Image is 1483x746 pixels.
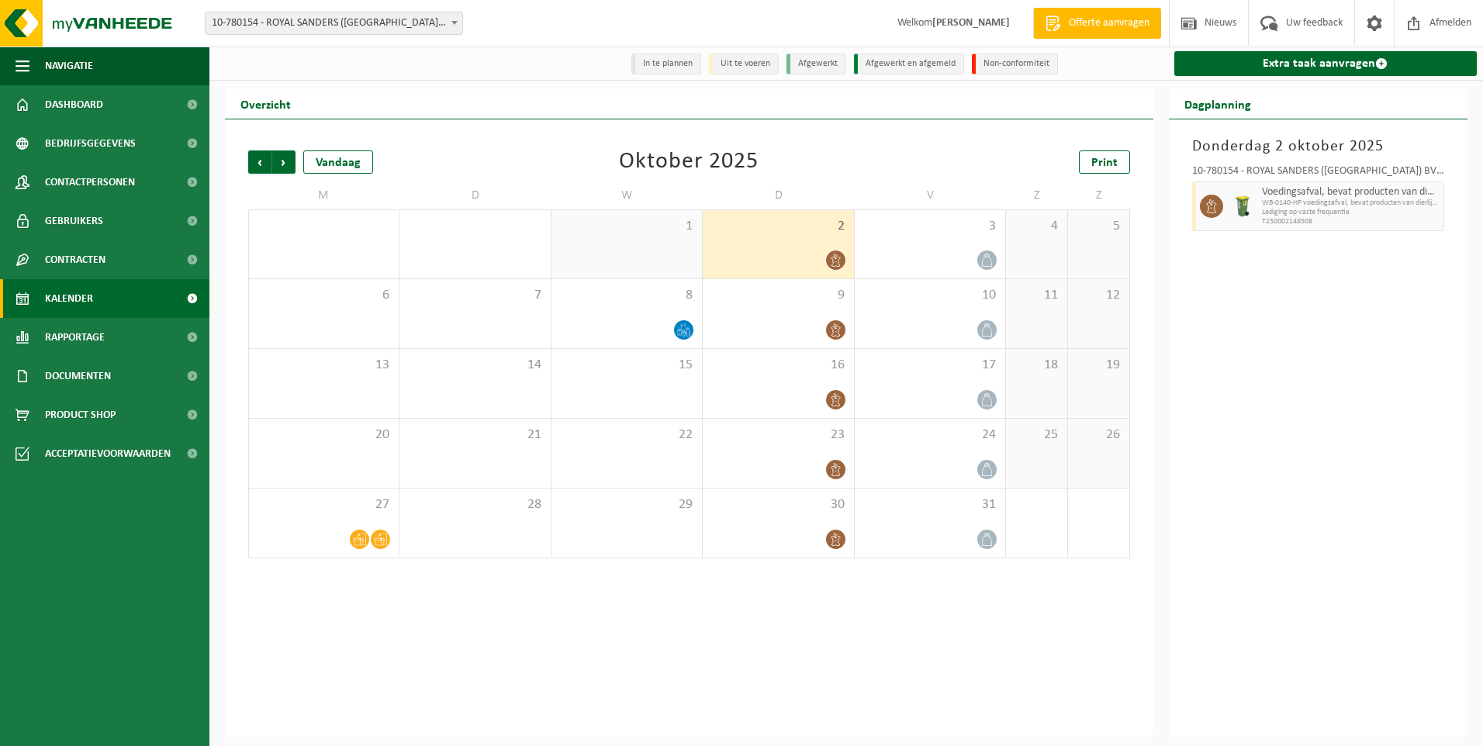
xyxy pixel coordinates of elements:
strong: [PERSON_NAME] [932,17,1010,29]
span: Acceptatievoorwaarden [45,434,171,473]
span: Offerte aanvragen [1065,16,1153,31]
span: 12 [1076,287,1122,304]
img: WB-0140-HPE-GN-50 [1231,195,1254,218]
span: 17 [862,357,997,374]
span: 30 [710,496,845,513]
h2: Dagplanning [1169,88,1267,119]
span: Documenten [45,357,111,395]
span: Rapportage [45,318,105,357]
span: 10-780154 - ROYAL SANDERS (BELGIUM) BV - IEPER [205,12,463,35]
span: Contactpersonen [45,163,135,202]
span: Lediging op vaste frequentie [1262,208,1440,217]
span: 3 [862,218,997,235]
span: 23 [710,427,845,444]
span: 2 [710,218,845,235]
span: 25 [1014,427,1060,444]
span: Kalender [45,279,93,318]
span: 18 [1014,357,1060,374]
span: Bedrijfsgegevens [45,124,136,163]
span: 21 [407,427,542,444]
span: 4 [1014,218,1060,235]
span: 27 [257,496,391,513]
span: Contracten [45,240,105,279]
a: Extra taak aanvragen [1174,51,1478,76]
span: 7 [407,287,542,304]
span: Print [1091,157,1118,169]
span: 20 [257,427,391,444]
span: 6 [257,287,391,304]
li: Afgewerkt en afgemeld [854,54,964,74]
td: M [248,181,399,209]
td: W [551,181,703,209]
span: 9 [710,287,845,304]
h3: Donderdag 2 oktober 2025 [1192,135,1445,158]
span: Gebruikers [45,202,103,240]
div: 10-780154 - ROYAL SANDERS ([GEOGRAPHIC_DATA]) BV - IEPER [1192,166,1445,181]
h2: Overzicht [225,88,306,119]
span: 11 [1014,287,1060,304]
td: D [703,181,854,209]
span: 5 [1076,218,1122,235]
td: Z [1006,181,1068,209]
span: Dashboard [45,85,103,124]
span: 15 [559,357,694,374]
span: 13 [257,357,391,374]
span: Voedingsafval, bevat producten van dierlijke oorsprong, onverpakt, categorie 3 [1262,186,1440,199]
li: Uit te voeren [709,54,779,74]
td: V [855,181,1006,209]
span: 8 [559,287,694,304]
td: D [399,181,551,209]
span: Volgende [272,150,296,174]
span: 1 [559,218,694,235]
div: Vandaag [303,150,373,174]
span: 16 [710,357,845,374]
td: Z [1068,181,1130,209]
li: Non-conformiteit [972,54,1058,74]
span: 14 [407,357,542,374]
span: Navigatie [45,47,93,85]
span: 31 [862,496,997,513]
span: 26 [1076,427,1122,444]
li: In te plannen [631,54,701,74]
a: Offerte aanvragen [1033,8,1161,39]
span: Product Shop [45,395,116,434]
li: Afgewerkt [786,54,846,74]
span: 10 [862,287,997,304]
span: 29 [559,496,694,513]
span: 22 [559,427,694,444]
a: Print [1079,150,1130,174]
span: 24 [862,427,997,444]
span: 10-780154 - ROYAL SANDERS (BELGIUM) BV - IEPER [206,12,462,34]
span: 28 [407,496,542,513]
span: 19 [1076,357,1122,374]
span: WB-0140-HP voedingsafval, bevat producten van dierlijke oors [1262,199,1440,208]
div: Oktober 2025 [619,150,759,174]
span: Vorige [248,150,271,174]
span: T250002148508 [1262,217,1440,226]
